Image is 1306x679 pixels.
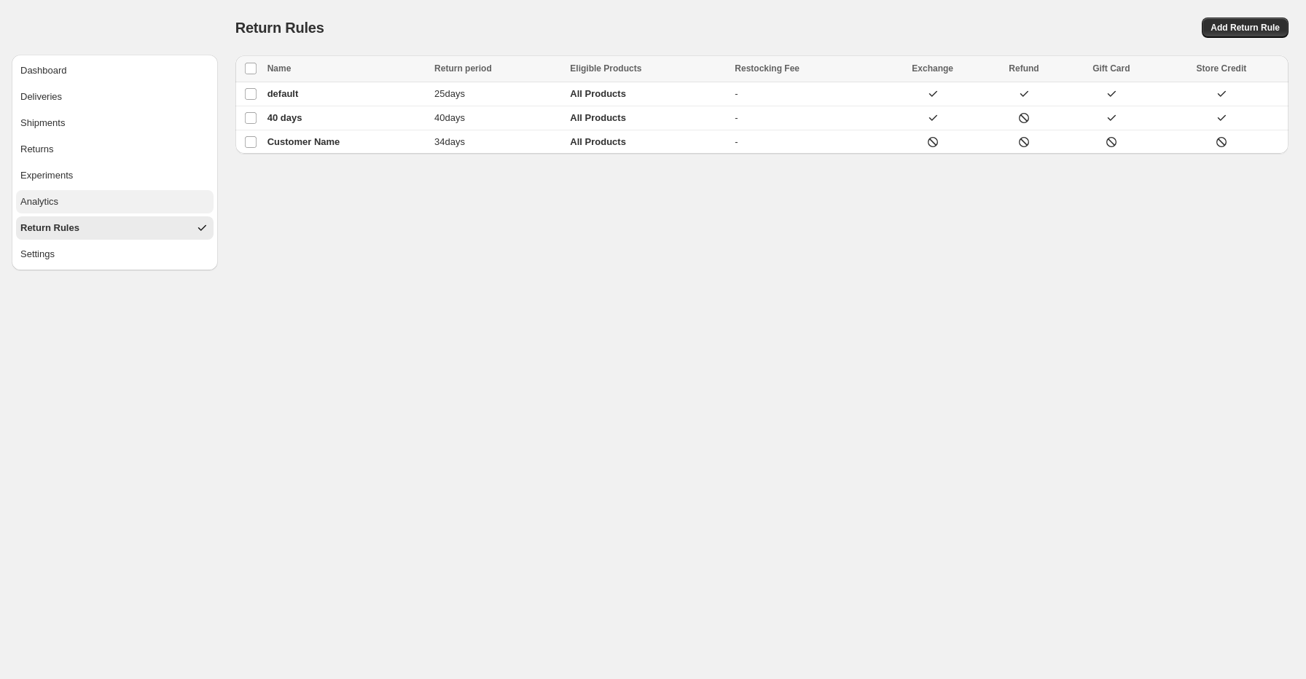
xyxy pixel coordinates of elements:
[570,63,641,74] span: Eligible Products
[267,63,292,74] span: Name
[434,88,465,99] span: 25 days
[20,142,54,157] div: Returns
[1092,63,1130,74] span: Gift Card
[730,106,881,130] td: -
[434,136,465,147] span: 34 days
[735,63,799,74] span: Restocking Fee
[570,88,626,99] strong: All Products
[20,221,79,235] div: Return Rules
[1202,17,1289,38] a: Add Return Rule
[20,90,62,104] div: Deliveries
[20,63,67,78] div: Dashboard
[16,190,214,213] button: Analytics
[434,63,492,74] span: Return period
[267,88,299,99] span: default
[20,168,73,183] div: Experiments
[16,85,214,109] button: Deliveries
[267,112,302,123] span: 40 days
[16,111,214,135] button: Shipments
[912,63,953,74] span: Exchange
[1009,63,1039,74] span: Refund
[20,116,65,130] div: Shipments
[16,164,214,187] button: Experiments
[16,243,214,266] button: Settings
[16,216,214,240] button: Return Rules
[20,247,55,262] div: Settings
[267,136,340,147] span: Customer Name
[16,138,214,161] button: Returns
[730,130,881,154] td: -
[570,112,626,123] strong: All Products
[434,112,465,123] span: 40 days
[16,59,214,82] button: Dashboard
[235,20,324,36] span: Return Rules
[1211,22,1280,34] span: Add Return Rule
[730,82,881,106] td: -
[20,195,58,209] div: Analytics
[570,136,626,147] strong: All Products
[1197,63,1247,74] span: Store Credit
